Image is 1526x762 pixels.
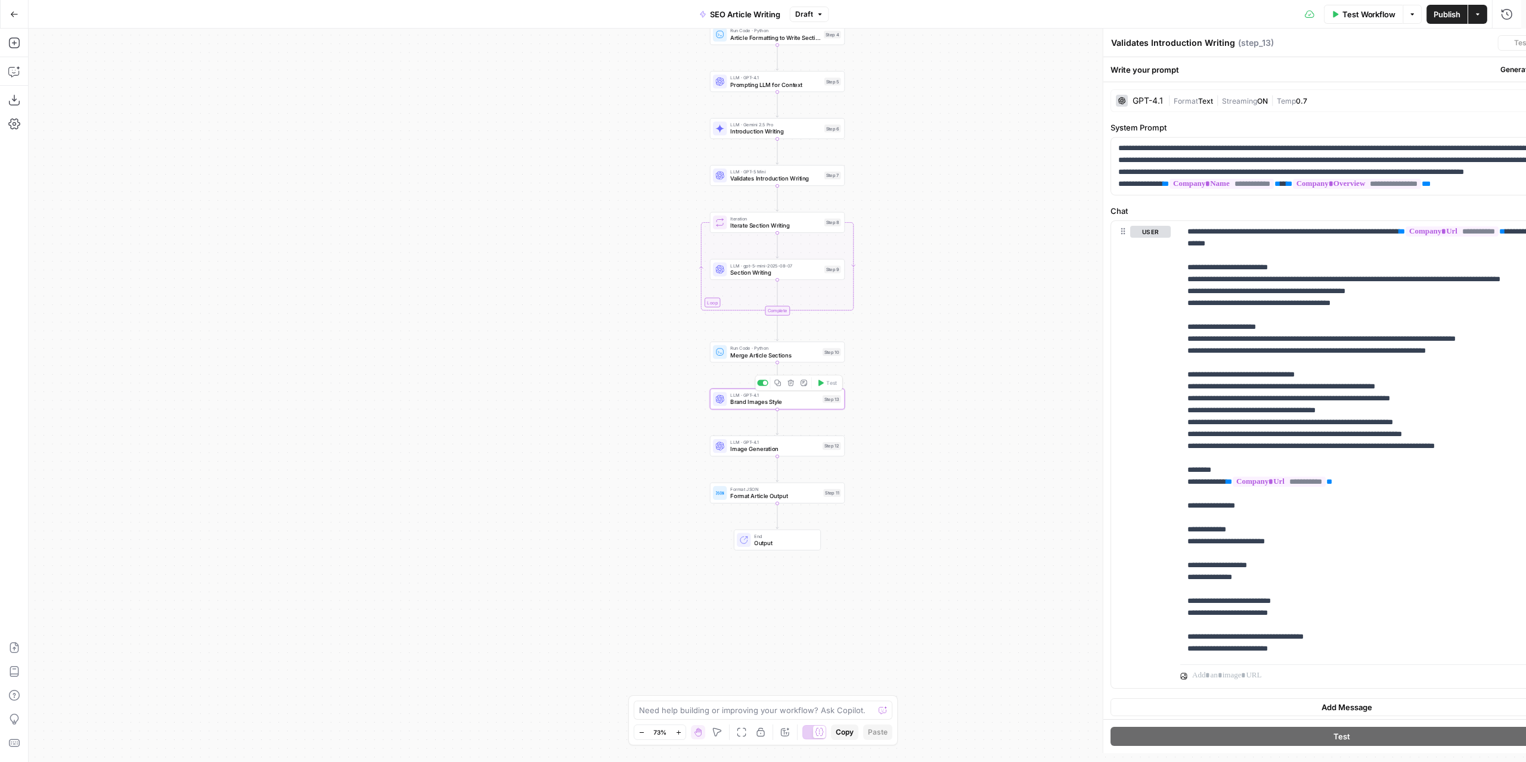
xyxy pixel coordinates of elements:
[776,139,778,164] g: Edge from step_6 to step_7
[730,492,820,500] span: Format Article Output
[1277,97,1296,105] span: Temp
[710,118,845,139] div: LLM · Gemini 2.5 ProIntroduction WritingStep 6
[776,45,778,70] g: Edge from step_4 to step_5
[824,30,840,38] div: Step 4
[1133,97,1163,105] div: GPT-4.1
[776,186,778,212] g: Edge from step_7 to step_8
[730,268,821,277] span: Section Writing
[653,727,666,737] span: 73%
[710,212,845,233] div: LoopIterationIterate Section WritingStep 8
[692,5,787,24] button: SEO Article Writing
[730,444,819,453] span: Image Generation
[730,33,820,42] span: Article Formatting to Write Sections
[710,24,845,45] div: Run Code · PythonArticle Formatting to Write SectionsStep 4
[776,92,778,117] g: Edge from step_5 to step_6
[710,436,845,456] div: LLM · GPT-4.1Image GenerationStep 12
[1174,97,1198,105] span: Format
[710,530,845,550] div: EndOutput
[1168,94,1174,106] span: |
[823,395,841,403] div: Step 13
[824,172,841,179] div: Step 7
[710,306,845,316] div: Complete
[730,486,820,493] span: Format JSON
[1257,97,1268,105] span: ON
[776,503,778,528] g: Edge from step_11 to end
[863,724,892,740] button: Paste
[730,262,821,269] span: LLM · gpt-5-mini-2025-08-07
[730,221,821,230] span: Iterate Section Writing
[1222,97,1257,105] span: Streaming
[730,174,821,183] span: Validates Introduction Writing
[1434,8,1460,20] span: Publish
[1238,37,1274,49] span: ( step_13 )
[730,80,821,89] span: Prompting LLM for Context
[824,219,841,226] div: Step 8
[1111,221,1171,688] div: user
[824,266,841,273] div: Step 9
[730,215,821,222] span: Iteration
[823,348,841,356] div: Step 10
[1426,5,1468,24] button: Publish
[754,533,813,540] span: End
[1342,8,1396,20] span: Test Workflow
[1322,701,1372,713] span: Add Message
[730,27,820,35] span: Run Code · Python
[1198,97,1213,105] span: Text
[730,168,821,175] span: LLM · GPT-5 Mini
[836,727,854,738] span: Copy
[730,438,819,446] span: LLM · GPT-4.1
[814,377,840,388] button: Test
[1213,94,1222,106] span: |
[730,127,821,136] span: Introduction Writing
[1111,37,1235,49] textarea: Validates Introduction Writing
[730,398,819,407] span: Brand Images Style
[710,259,845,280] div: LLM · gpt-5-mini-2025-08-07Section WritingStep 9
[710,483,845,503] div: Format JSONFormat Article OutputStep 11
[710,165,845,186] div: LLM · GPT-5 MiniValidates Introduction WritingStep 7
[824,125,841,132] div: Step 6
[1130,226,1171,238] button: user
[710,341,845,362] div: Run Code · PythonMerge Article SectionsStep 10
[776,456,778,482] g: Edge from step_12 to step_11
[1268,94,1277,106] span: |
[710,388,845,409] div: LLM · GPT-4.1Brand Images StyleStep 13Test
[823,442,841,450] div: Step 12
[730,74,821,81] span: LLM · GPT-4.1
[824,77,841,85] div: Step 5
[730,391,819,399] span: LLM · GPT-4.1
[776,232,778,258] g: Edge from step_8 to step_9
[826,379,837,387] span: Test
[1333,730,1350,742] span: Test
[831,724,858,740] button: Copy
[790,7,829,22] button: Draft
[730,121,821,128] span: LLM · Gemini 2.5 Pro
[1324,5,1403,24] button: Test Workflow
[710,71,845,92] div: LLM · GPT-4.1Prompting LLM for ContextStep 5
[765,306,790,316] div: Complete
[710,8,780,20] span: SEO Article Writing
[754,539,813,548] span: Output
[730,351,819,360] span: Merge Article Sections
[868,727,888,738] span: Paste
[795,9,813,20] span: Draft
[776,409,778,435] g: Edge from step_13 to step_12
[1296,97,1307,105] span: 0.7
[776,315,778,341] g: Edge from step_8-iteration-end to step_10
[730,344,819,352] span: Run Code · Python
[823,489,840,497] div: Step 11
